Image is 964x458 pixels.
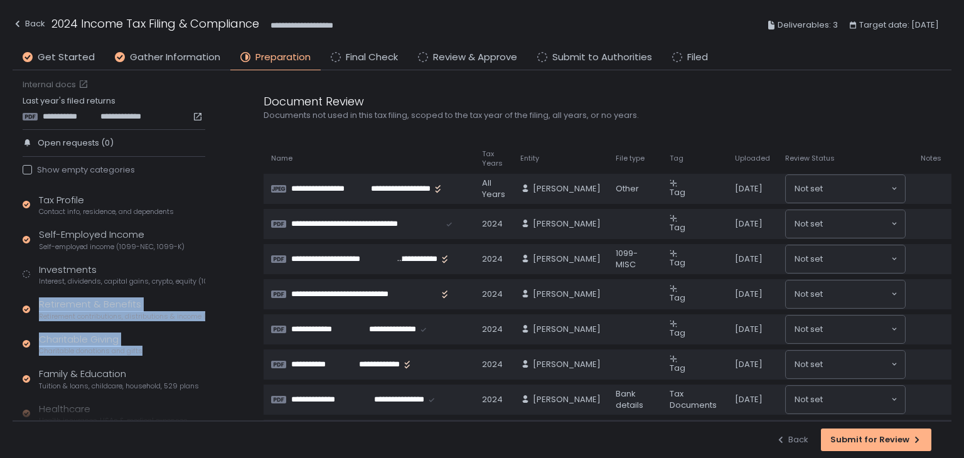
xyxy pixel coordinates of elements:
div: Search for option [786,351,905,378]
span: Tag [670,362,685,374]
span: Name [271,154,292,163]
button: Submit for Review [821,429,931,451]
span: Open requests (0) [38,137,114,149]
div: Tax Profile [39,193,174,217]
span: Final Check [346,50,398,65]
div: Search for option [786,245,905,273]
span: Interest, dividends, capital gains, crypto, equity (1099s, K-1s) [39,277,205,286]
span: [DATE] [735,324,763,335]
div: Back [776,434,808,445]
span: Not set [795,253,823,265]
span: Notes [921,154,941,163]
span: Filed [687,50,708,65]
span: Uploaded [735,154,770,163]
div: Search for option [786,210,905,238]
span: [PERSON_NAME] [533,218,601,230]
a: Internal docs [23,79,91,90]
span: Not set [795,288,823,301]
span: File type [616,154,645,163]
span: [DATE] [735,394,763,405]
span: [DATE] [735,183,763,194]
span: [DATE] [735,218,763,230]
div: Search for option [786,280,905,308]
h1: 2024 Income Tax Filing & Compliance [51,15,259,32]
input: Search for option [823,358,890,371]
span: Not set [795,393,823,406]
div: Charitable Giving [39,333,142,356]
span: Tag [670,186,685,198]
span: [PERSON_NAME] [533,324,601,335]
span: Tag [670,292,685,304]
span: Tag [670,154,683,163]
div: Documents not used in this tax filing, scoped to the tax year of the filing, all years, or no years. [264,110,866,121]
span: Retirement contributions, distributions & income (1099-R, 5498) [39,312,205,321]
span: Tax Years [482,149,505,168]
span: Not set [795,323,823,336]
div: Search for option [786,386,905,413]
span: Preparation [255,50,311,65]
input: Search for option [823,218,890,230]
span: [DATE] [735,289,763,300]
span: Tag [670,221,685,233]
span: Submit to Authorities [552,50,652,65]
input: Search for option [823,323,890,336]
span: Not set [795,218,823,230]
span: [PERSON_NAME] [533,359,601,370]
span: Contact info, residence, and dependents [39,207,174,216]
span: [PERSON_NAME] [533,394,601,405]
span: Tag [670,257,685,269]
span: [PERSON_NAME] [533,253,601,265]
span: [DATE] [735,359,763,370]
span: [DATE] [735,253,763,265]
span: Health insurance, HSAs & medical expenses [39,416,188,425]
span: Review Status [785,154,835,163]
span: Self-employed income (1099-NEC, 1099-K) [39,242,185,252]
div: Self-Employed Income [39,228,185,252]
div: Family & Education [39,367,199,391]
span: Deliverables: 3 [778,18,838,33]
button: Back [13,15,45,36]
span: [PERSON_NAME] [533,289,601,300]
div: Submit for Review [830,434,922,445]
div: Healthcare [39,402,188,426]
div: Document Review [264,93,866,110]
input: Search for option [823,393,890,406]
span: Entity [520,154,539,163]
span: Charitable donations and gifts [39,346,142,356]
div: Back [13,16,45,31]
div: Retirement & Benefits [39,297,205,321]
span: Not set [795,358,823,371]
span: Tag [670,327,685,339]
span: Review & Approve [433,50,517,65]
div: Search for option [786,175,905,203]
span: Not set [795,183,823,195]
input: Search for option [823,288,890,301]
button: Back [776,429,808,451]
div: Last year's filed returns [23,95,205,122]
span: Target date: [DATE] [859,18,939,33]
span: [PERSON_NAME] [533,183,601,194]
input: Search for option [823,253,890,265]
span: Gather Information [130,50,220,65]
span: Get Started [38,50,95,65]
span: Tuition & loans, childcare, household, 529 plans [39,381,199,391]
input: Search for option [823,183,890,195]
div: Search for option [786,316,905,343]
div: Investments [39,263,205,287]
